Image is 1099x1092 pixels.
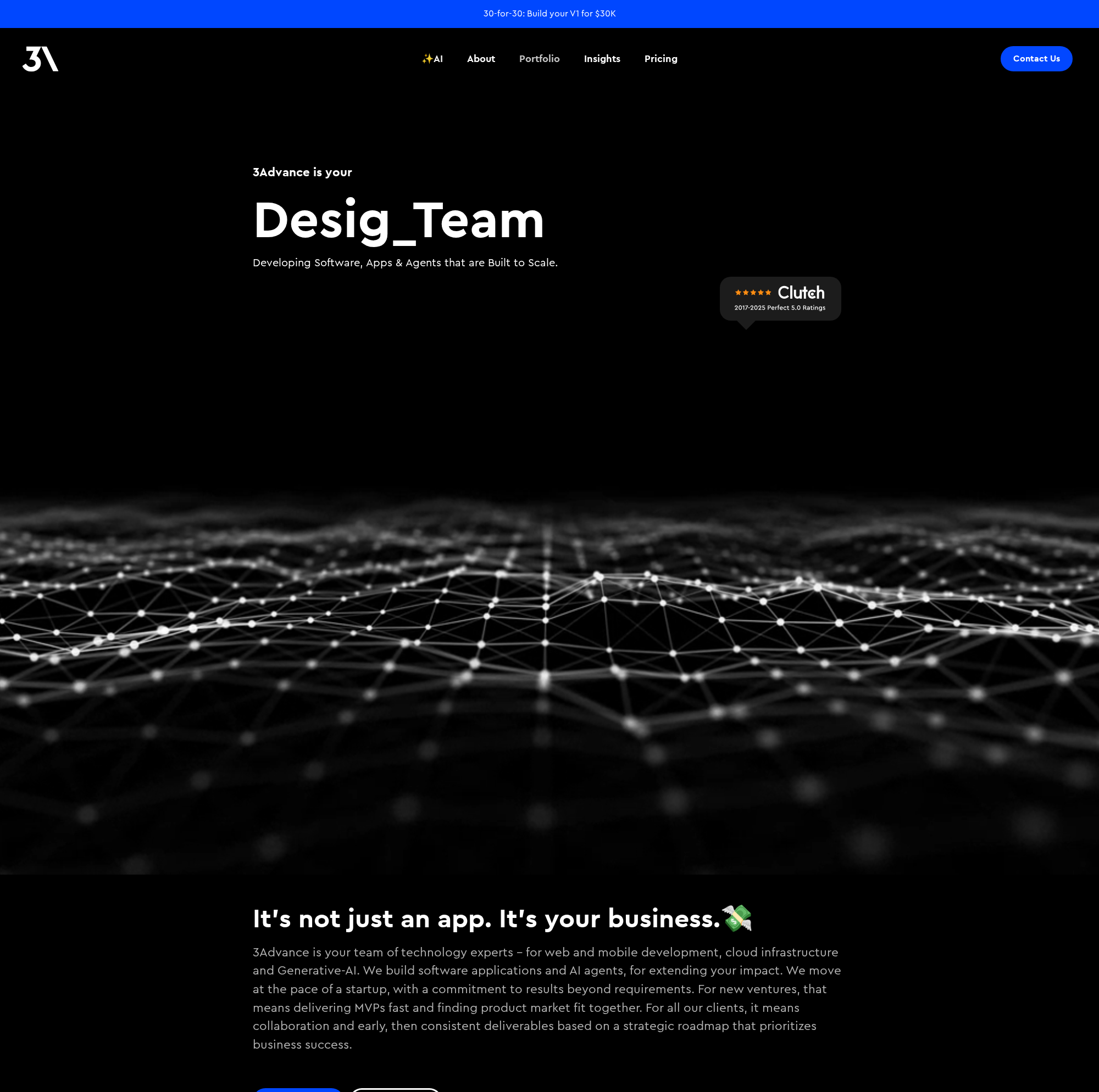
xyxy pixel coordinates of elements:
[253,939,846,1077] p: 3Advance is your team of technology experts - for web and mobile development, cloud infrastructur...
[645,52,678,66] div: Pricing
[1013,53,1060,64] div: Contact Us
[253,184,391,251] span: Desig
[253,902,846,934] h3: It's not just an app. It's your business.💸
[578,38,627,79] a: Insights
[1001,46,1073,71] a: Contact Us
[584,52,620,66] div: Insights
[391,184,413,251] span: _
[519,52,560,66] div: Portfolio
[638,38,684,79] a: Pricing
[460,38,502,79] a: About
[484,8,616,20] a: 30-for-30: Build your V1 for $30K
[253,163,846,181] h1: 3Advance is your
[421,52,443,66] div: ✨AI
[415,38,449,79] a: ✨AI
[253,255,846,271] p: Developing Software, Apps & Agents that are Built to Scale.
[513,38,567,79] a: Portfolio
[467,52,495,66] div: About
[253,192,846,244] h2: Team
